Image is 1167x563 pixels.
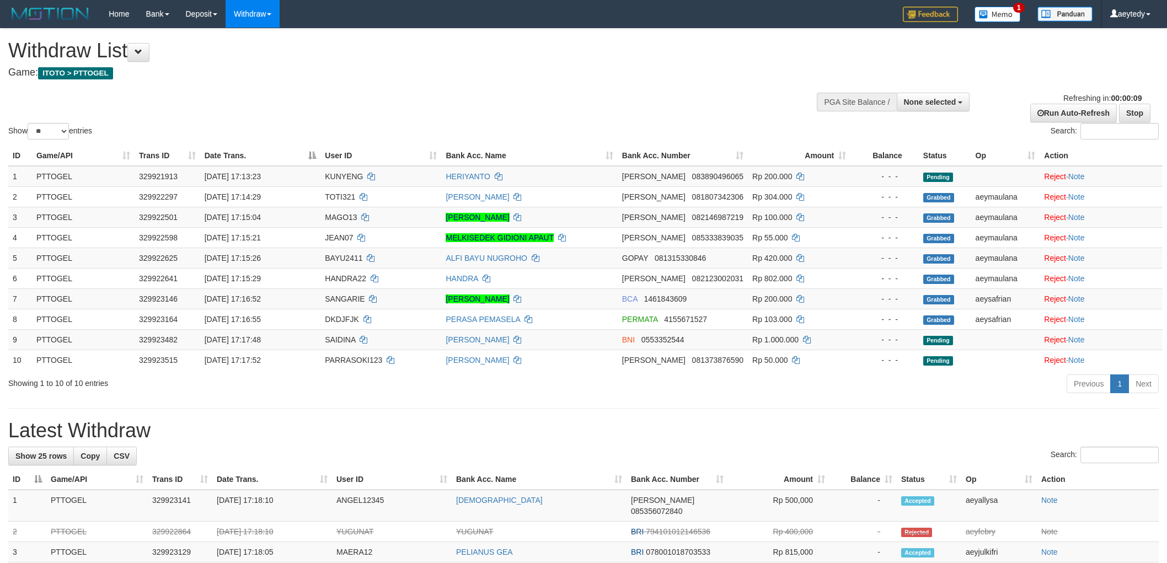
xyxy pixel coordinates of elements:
[446,192,509,201] a: [PERSON_NAME]
[452,469,627,490] th: Bank Acc. Name: activate to sort column ascending
[1068,274,1085,283] a: Note
[32,288,135,309] td: PTTOGEL
[8,329,32,350] td: 9
[1030,104,1117,122] a: Run Auto-Refresh
[325,254,362,262] span: BAYU2411
[622,356,686,364] span: [PERSON_NAME]
[8,490,46,522] td: 1
[139,356,178,364] span: 329923515
[855,232,914,243] div: - - -
[46,469,148,490] th: Game/API: activate to sort column ascending
[8,420,1159,442] h1: Latest Withdraw
[32,146,135,166] th: Game/API: activate to sort column ascending
[752,294,792,303] span: Rp 200.000
[1068,254,1085,262] a: Note
[446,315,520,324] a: PERASA PEMASELA
[32,227,135,248] td: PTTOGEL
[139,335,178,344] span: 329923482
[855,293,914,304] div: - - -
[1080,123,1159,140] input: Search:
[139,192,178,201] span: 329922297
[971,186,1040,207] td: aeymaulana
[205,254,261,262] span: [DATE] 17:15:26
[829,469,897,490] th: Balance: activate to sort column ascending
[38,67,113,79] span: ITOTO > PTTOGEL
[897,93,970,111] button: None selected
[8,186,32,207] td: 2
[456,527,493,536] a: YUGUNAT
[8,166,32,187] td: 1
[1068,315,1085,324] a: Note
[446,356,509,364] a: [PERSON_NAME]
[692,192,743,201] span: Copy 081807342306 to clipboard
[1068,192,1085,201] a: Note
[139,172,178,181] span: 329921913
[1037,469,1159,490] th: Action
[971,309,1040,329] td: aeysafrian
[8,67,767,78] h4: Game:
[903,7,958,22] img: Feedback.jpg
[728,542,829,562] td: Rp 815,000
[32,186,135,207] td: PTTOGEL
[446,274,478,283] a: HANDRA
[106,447,137,465] a: CSV
[855,273,914,284] div: - - -
[961,522,1037,542] td: aeyfebry
[923,173,953,182] span: Pending
[752,213,792,222] span: Rp 100.000
[752,192,792,201] span: Rp 304.000
[622,335,635,344] span: BNI
[923,213,954,223] span: Grabbed
[923,295,954,304] span: Grabbed
[212,542,332,562] td: [DATE] 17:18:05
[901,548,934,557] span: Accepted
[325,274,366,283] span: HANDRA22
[446,233,554,242] a: MELKISEDEK GIDIONI APAUT
[8,248,32,268] td: 5
[1040,350,1163,370] td: ·
[114,452,130,460] span: CSV
[1119,104,1150,122] a: Stop
[1068,356,1085,364] a: Note
[622,233,686,242] span: [PERSON_NAME]
[1044,233,1066,242] a: Reject
[8,288,32,309] td: 7
[622,192,686,201] span: [PERSON_NAME]
[8,373,478,389] div: Showing 1 to 10 of 10 entries
[1068,294,1085,303] a: Note
[971,288,1040,309] td: aeysafrian
[1037,7,1093,22] img: panduan.png
[320,146,441,166] th: User ID: activate to sort column ascending
[1111,94,1142,103] strong: 00:00:09
[8,522,46,542] td: 2
[205,192,261,201] span: [DATE] 17:14:29
[332,542,452,562] td: MAERA12
[1044,213,1066,222] a: Reject
[148,469,212,490] th: Trans ID: activate to sort column ascending
[456,548,513,556] a: PELIANUS GEA
[1040,146,1163,166] th: Action
[1040,268,1163,288] td: ·
[855,253,914,264] div: - - -
[46,522,148,542] td: PTTOGEL
[73,447,107,465] a: Copy
[855,334,914,345] div: - - -
[728,490,829,522] td: Rp 500,000
[205,356,261,364] span: [DATE] 17:17:52
[752,274,792,283] span: Rp 802.000
[692,213,743,222] span: Copy 082146987219 to clipboard
[1044,172,1066,181] a: Reject
[8,227,32,248] td: 4
[332,469,452,490] th: User ID: activate to sort column ascending
[205,315,261,324] span: [DATE] 17:16:55
[923,336,953,345] span: Pending
[644,294,687,303] span: Copy 1461843609 to clipboard
[923,315,954,325] span: Grabbed
[752,172,792,181] span: Rp 200.000
[139,213,178,222] span: 329922501
[205,335,261,344] span: [DATE] 17:17:48
[325,294,365,303] span: SANGARIE
[646,548,710,556] span: Copy 078001018703533 to clipboard
[148,490,212,522] td: 329923141
[325,192,355,201] span: TOTI321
